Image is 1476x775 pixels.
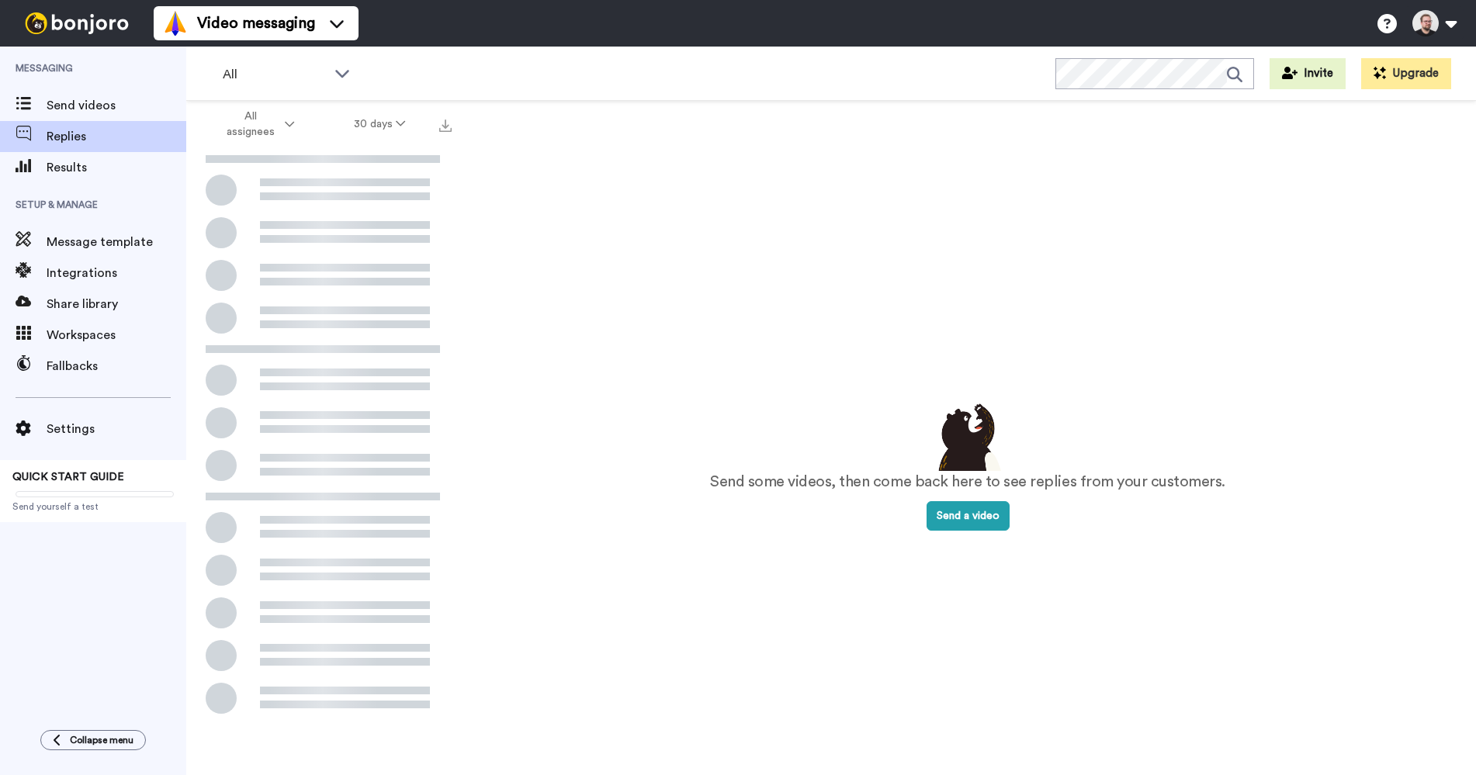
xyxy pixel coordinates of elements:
span: Integrations [47,264,186,282]
span: QUICK START GUIDE [12,472,124,483]
span: Settings [47,420,186,438]
img: results-emptystates.png [929,400,1007,471]
span: Message template [47,233,186,251]
span: All assignees [219,109,282,140]
span: Send yourself a test [12,500,174,513]
button: All assignees [189,102,324,146]
span: Workspaces [47,326,186,344]
button: Send a video [927,501,1010,531]
span: Send videos [47,96,186,115]
span: Fallbacks [47,357,186,375]
span: All [223,65,327,84]
span: Video messaging [197,12,315,34]
button: Collapse menu [40,730,146,750]
img: vm-color.svg [163,11,188,36]
button: Invite [1270,58,1346,89]
span: Replies [47,127,186,146]
span: Collapse menu [70,734,133,746]
span: Results [47,158,186,177]
img: export.svg [439,119,452,132]
button: 30 days [324,110,435,138]
a: Send a video [927,510,1010,521]
button: Upgrade [1361,58,1451,89]
span: Share library [47,295,186,313]
img: bj-logo-header-white.svg [19,12,135,34]
p: Send some videos, then come back here to see replies from your customers. [710,471,1225,493]
button: Export all results that match these filters now. [435,112,456,136]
